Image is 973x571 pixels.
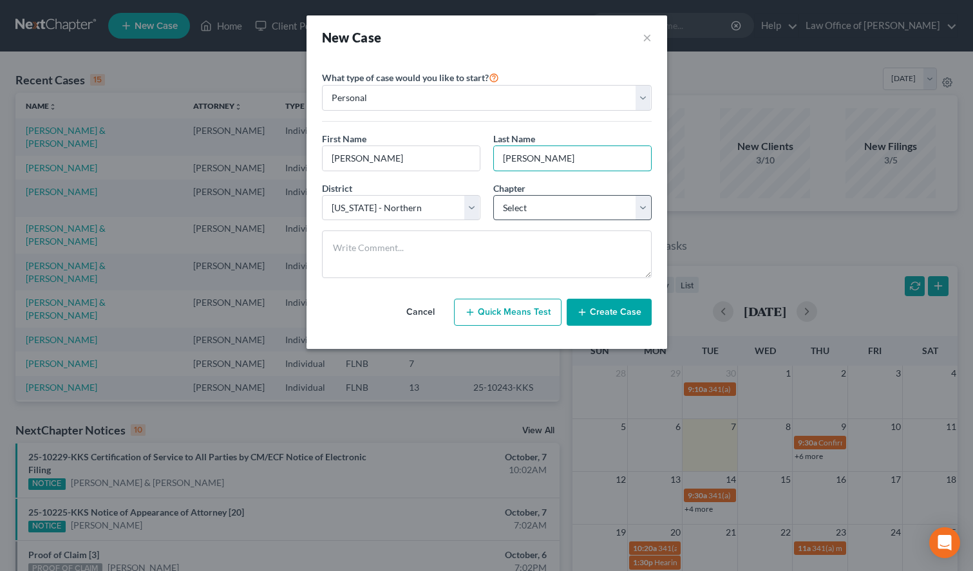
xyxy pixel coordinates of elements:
span: Chapter [493,183,525,194]
strong: New Case [322,30,382,45]
span: First Name [322,133,366,144]
button: Cancel [392,299,449,325]
button: Quick Means Test [454,299,562,326]
div: Open Intercom Messenger [929,527,960,558]
input: Enter Last Name [494,146,651,171]
label: What type of case would you like to start? [322,70,499,85]
span: District [322,183,352,194]
button: × [643,28,652,46]
input: Enter First Name [323,146,480,171]
span: Last Name [493,133,535,144]
button: Create Case [567,299,652,326]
